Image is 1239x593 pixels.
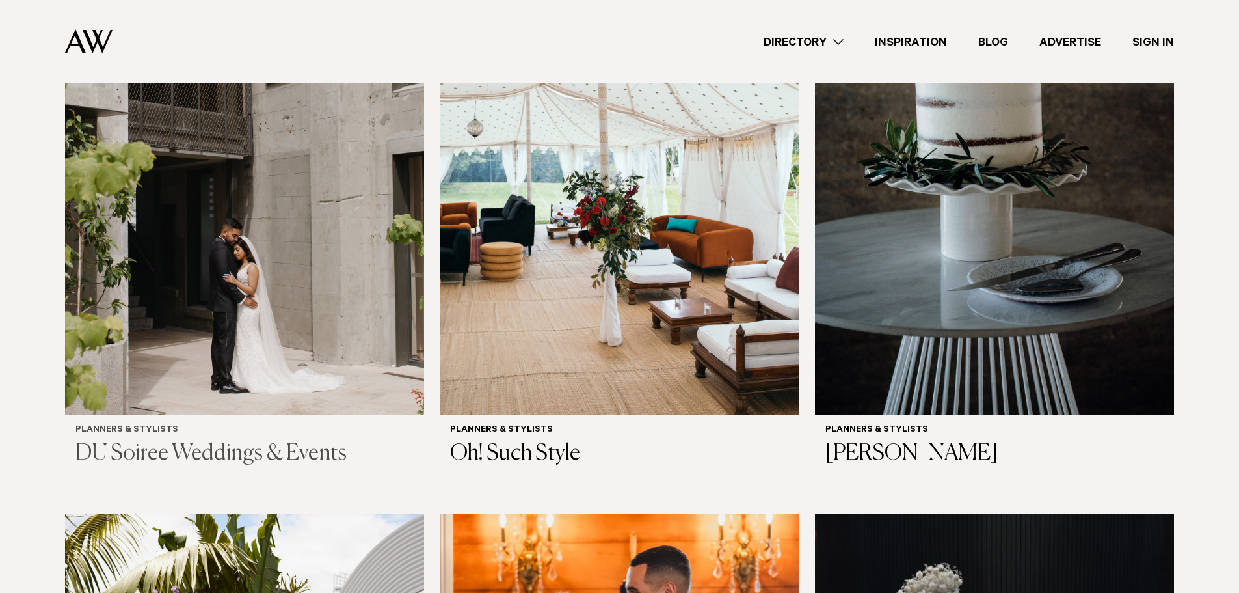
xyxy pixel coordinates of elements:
a: Inspiration [859,33,963,51]
a: Advertise [1024,33,1117,51]
h6: Planners & Stylists [75,425,414,436]
a: Directory [748,33,859,51]
h3: DU Soiree Weddings & Events [75,441,414,467]
a: Sign In [1117,33,1190,51]
h3: Oh! Such Style [450,441,788,467]
h6: Planners & Stylists [825,425,1164,436]
img: Auckland Weddings Logo [65,29,113,53]
h3: [PERSON_NAME] [825,441,1164,467]
a: Blog [963,33,1024,51]
h6: Planners & Stylists [450,425,788,436]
